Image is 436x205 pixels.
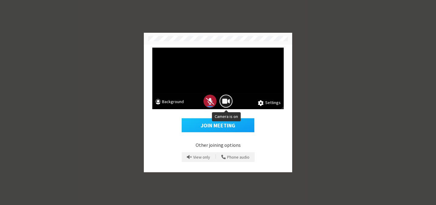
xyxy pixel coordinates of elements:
[185,152,212,162] button: Prevent echo when there is already an active mic and speaker in the room.
[220,95,233,108] button: Camera is on
[152,141,284,149] p: Other joining options
[155,99,184,106] button: Background
[182,118,254,132] button: Join Meeting
[219,152,252,162] button: Use your phone for mic and speaker while you view the meeting on this device.
[203,95,216,108] button: Mic is off
[193,155,210,160] span: View only
[258,99,281,106] button: Settings
[227,155,249,160] span: Phone audio
[215,153,216,161] span: |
